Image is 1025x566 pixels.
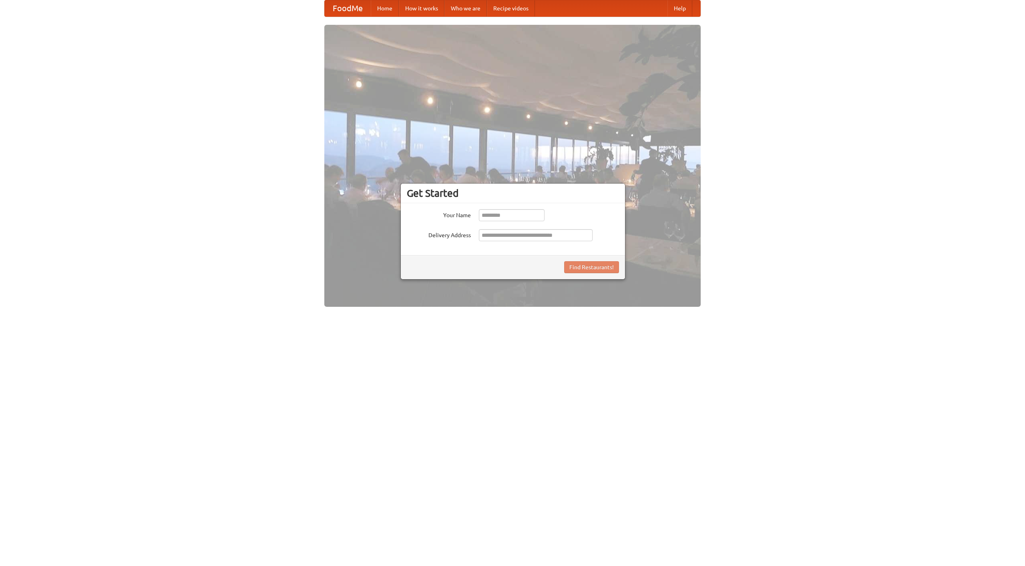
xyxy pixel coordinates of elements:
a: Home [371,0,399,16]
h3: Get Started [407,187,619,199]
a: FoodMe [325,0,371,16]
a: Recipe videos [487,0,535,16]
button: Find Restaurants! [564,261,619,273]
label: Your Name [407,209,471,219]
label: Delivery Address [407,229,471,239]
a: How it works [399,0,444,16]
a: Help [667,0,692,16]
a: Who we are [444,0,487,16]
